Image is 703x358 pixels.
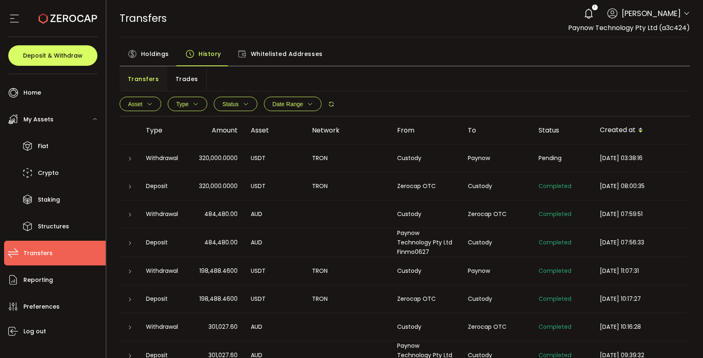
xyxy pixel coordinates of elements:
span: Trades [176,71,198,87]
span: Paynow Technology Pty Ltd (a3c424) [568,23,690,33]
span: Completed [539,182,571,190]
div: Withdrawal [139,153,187,163]
div: AUD [244,322,305,332]
span: History [199,46,221,62]
button: Status [214,97,257,111]
button: Type [168,97,207,111]
div: TRON [305,181,391,191]
span: [DATE] 10:16:28 [600,323,641,331]
span: Whitelisted Addresses [251,46,323,62]
span: Holdings [141,46,169,62]
span: 198,488.4600 [199,294,238,304]
div: Zerocap OTC [391,294,461,304]
div: Network [305,126,391,135]
span: 301,027.60 [208,322,238,332]
div: Custody [391,209,461,219]
div: Zerocap OTC [461,209,532,219]
span: Fiat [38,140,49,152]
div: Withdrawal [139,266,187,276]
div: Withdrawal [139,209,187,219]
div: Paynow [461,266,532,276]
div: From [391,126,461,135]
span: [DATE] 08:00:35 [600,182,645,190]
div: USDT [244,266,305,276]
div: Custody [461,238,532,247]
div: Custody [461,181,532,191]
div: Deposit [139,294,187,304]
span: Transfers [120,11,167,26]
div: Zerocap OTC [391,181,461,191]
span: Type [176,101,189,107]
div: Custody [461,294,532,304]
span: Completed [539,267,571,275]
span: Reporting [23,274,53,286]
div: Asset [244,126,305,135]
span: Deposit & Withdraw [23,53,83,58]
div: Paynow Technology Pty Ltd Finmo0627 [391,228,461,257]
div: AUD [244,238,305,247]
span: Structures [38,221,69,232]
div: Withdrawal [139,322,187,332]
div: Custody [391,153,461,163]
div: Amount [187,126,244,135]
span: 484,480.00 [204,238,238,247]
div: USDT [244,153,305,163]
span: Asset [128,101,143,107]
span: Completed [539,295,571,303]
div: Deposit [139,238,187,247]
span: [DATE] 03:38:16 [600,154,643,162]
iframe: Chat Widget [662,318,703,358]
div: USDT [244,294,305,304]
span: Transfers [23,247,53,259]
span: [DATE] 07:59:51 [600,210,643,218]
button: Asset [120,97,161,111]
div: Type [139,126,187,135]
span: Pending [539,154,562,162]
span: Transfers [128,71,159,87]
span: Completed [539,238,571,246]
div: Status [532,126,593,135]
div: Created at [593,123,688,137]
div: Custody [391,266,461,276]
span: Completed [539,210,571,218]
div: To [461,126,532,135]
span: [DATE] 11:07:31 [600,267,639,275]
span: 320,000.0000 [199,181,238,191]
span: Completed [539,323,571,331]
span: Preferences [23,301,60,313]
span: Crypto [38,167,59,179]
span: 320,000.0000 [199,153,238,163]
span: [DATE] 10:17:27 [600,295,641,303]
div: USDT [244,181,305,191]
span: 1 [594,5,595,10]
div: Custody [391,322,461,332]
div: TRON [305,294,391,304]
span: [DATE] 07:56:33 [600,238,644,246]
div: Zerocap OTC [461,322,532,332]
span: Log out [23,325,46,337]
span: Date Range [273,101,303,107]
button: Deposit & Withdraw [8,45,97,66]
span: Staking [38,194,60,206]
span: My Assets [23,114,53,126]
span: 484,480.00 [204,209,238,219]
div: Deposit [139,181,187,191]
div: TRON [305,153,391,163]
span: 198,488.4600 [199,266,238,276]
div: AUD [244,209,305,219]
div: Paynow [461,153,532,163]
span: [PERSON_NAME] [622,8,681,19]
div: TRON [305,266,391,276]
span: Status [222,101,239,107]
span: Home [23,87,41,99]
button: Date Range [264,97,322,111]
